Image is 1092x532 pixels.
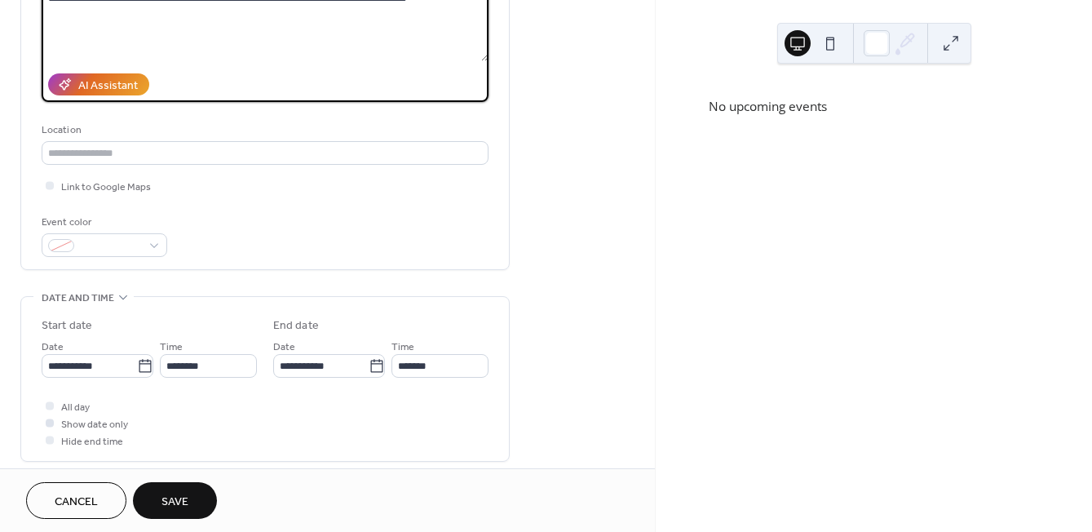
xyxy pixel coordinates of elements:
span: Time [391,339,414,356]
div: Start date [42,317,92,335]
span: Time [160,339,183,356]
span: Show date only [61,416,128,433]
div: Event color [42,214,164,231]
button: Cancel [26,482,126,519]
span: Cancel [55,494,98,511]
div: No upcoming events [709,97,1039,116]
span: All day [61,399,90,416]
div: Location [42,122,485,139]
span: Save [161,494,188,511]
div: End date [273,317,319,335]
span: Link to Google Maps [61,179,151,196]
div: AI Assistant [78,78,138,95]
span: Date [42,339,64,356]
button: AI Assistant [48,73,149,95]
span: Hide end time [61,433,123,450]
span: Date and time [42,290,114,307]
span: Date [273,339,295,356]
button: Save [133,482,217,519]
